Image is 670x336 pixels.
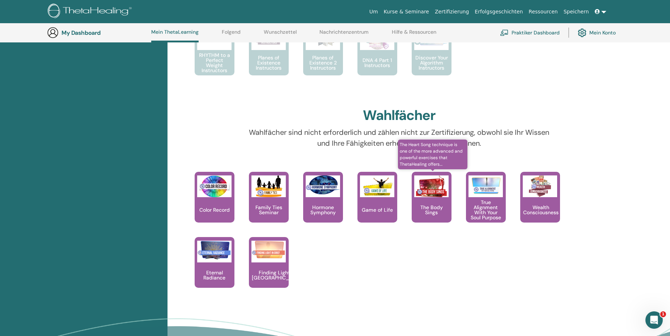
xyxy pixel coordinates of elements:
[249,237,289,302] a: Finding Light in Grief Finding Light in [GEOGRAPHIC_DATA]
[578,25,616,41] a: Mein Konto
[249,205,289,215] p: Family Ties Seminar
[472,5,526,18] a: Erfolgsgeschichten
[195,25,234,90] a: RHYTHM to a Perfect Weight Instructors RHYTHM to a Perfect Weight Instructors
[196,207,233,212] p: Color Record
[414,175,449,197] img: The Body Sings
[500,29,509,36] img: chalkboard-teacher.svg
[466,200,506,220] p: True Alignment With Your Soul Purpose
[468,175,503,195] img: True Alignment With Your Soul Purpose
[520,205,561,215] p: Wealth Consciousness
[359,207,396,212] p: Game of Life
[466,172,506,237] a: True Alignment With Your Soul Purpose True Alignment With Your Soul Purpose
[249,270,306,280] p: Finding Light in [GEOGRAPHIC_DATA]
[561,5,592,18] a: Speichern
[520,172,560,237] a: Wealth Consciousness Wealth Consciousness
[249,172,289,237] a: Family Ties Seminar Family Ties Seminar
[645,311,663,329] iframe: Intercom live chat
[357,58,397,68] p: DNA 4 Part 1 Instructors
[244,127,555,149] p: Wahlfächer sind nicht erforderlich und zählen nicht zur Zertifizierung, obwohl sie Ihr Wissen und...
[195,53,234,73] p: RHYTHM to a Perfect Weight Instructors
[47,27,59,38] img: generic-user-icon.jpg
[660,311,666,317] span: 1
[357,172,397,237] a: Game of Life Game of Life
[523,175,557,197] img: Wealth Consciousness
[251,175,286,197] img: Family Ties Seminar
[357,25,397,90] a: DNA 4 Part 1 Instructors DNA 4 Part 1 Instructors
[222,29,241,41] a: Folgend
[500,25,560,41] a: Praktiker Dashboard
[197,175,232,197] img: Color Record
[195,237,234,302] a: Eternal Radiance Eternal Radiance
[62,29,134,36] h3: My Dashboard
[197,241,232,260] img: Eternal Radiance
[381,5,432,18] a: Kurse & Seminare
[264,29,297,41] a: Wunschzettel
[303,55,343,70] p: Planes of Existence 2 Instructors
[306,175,340,195] img: Hormone Symphony
[48,4,134,20] img: logo.png
[249,25,289,90] a: Planes of Existence Instructors Planes of Existence Instructors
[251,241,286,260] img: Finding Light in Grief
[151,29,199,42] a: Mein ThetaLearning
[319,29,369,41] a: Nachrichtenzentrum
[412,25,451,90] a: Discover Your Algorithm Instructors Discover Your Algorithm Instructors
[412,55,451,70] p: Discover Your Algorithm Instructors
[195,172,234,237] a: Color Record Color Record
[195,270,234,280] p: Eternal Radiance
[578,26,586,39] img: cog.svg
[398,140,468,169] span: The H​eart Song ​technique is one of the more advanced and powerful exercises that ThetaHealing o...
[432,5,472,18] a: Zertifizierung
[392,29,436,41] a: Hilfe & Ressourcen
[363,107,436,124] h2: Wahlfächer
[303,205,343,215] p: Hormone Symphony
[412,172,451,237] a: The H​eart Song ​technique is one of the more advanced and powerful exercises that ThetaHealing o...
[412,205,451,215] p: The Body Sings
[366,5,381,18] a: Um
[249,55,289,70] p: Planes of Existence Instructors
[526,5,560,18] a: Ressourcen
[303,25,343,90] a: Planes of Existence 2 Instructors Planes of Existence 2 Instructors
[303,172,343,237] a: Hormone Symphony Hormone Symphony
[360,175,394,197] img: Game of Life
